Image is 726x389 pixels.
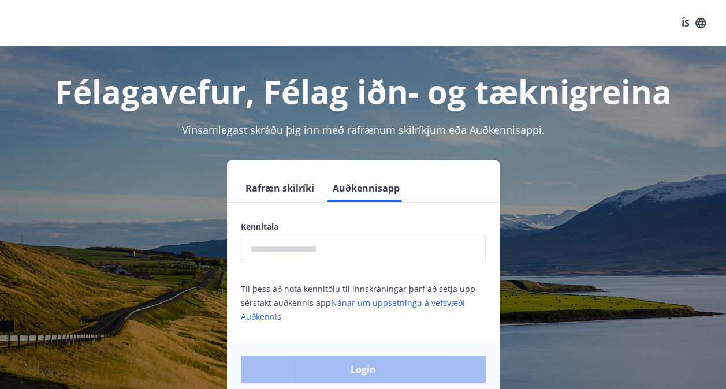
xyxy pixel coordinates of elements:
[241,297,465,322] a: Nánar um uppsetningu á vefsvæði Auðkennis
[241,283,475,322] span: Til þess að nota kennitölu til innskráningar þarf að setja upp sérstakt auðkennis app
[241,221,486,233] label: Kennitala
[328,174,404,202] button: Auðkennisapp
[14,69,712,113] h1: Félagavefur, Félag iðn- og tæknigreina
[241,174,319,202] button: Rafræn skilríki
[182,123,545,137] span: Vinsamlegast skráðu þig inn með rafrænum skilríkjum eða Auðkennisappi.
[675,13,712,33] button: ÍS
